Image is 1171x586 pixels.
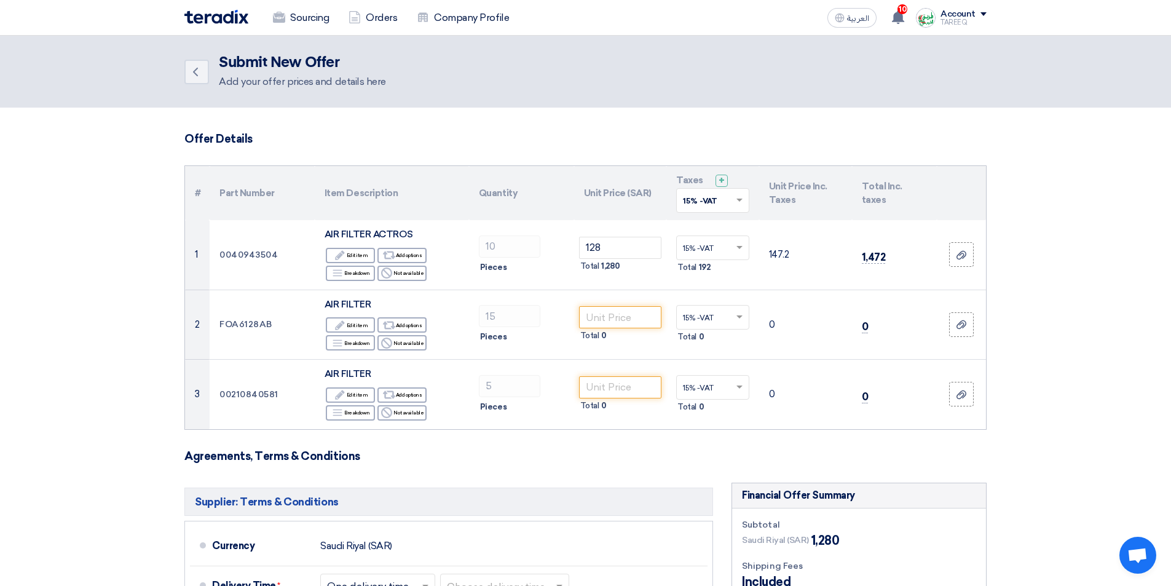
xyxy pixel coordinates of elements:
div: Financial Offer Summary [742,488,855,503]
span: AIR FILTER ACTROS [325,229,413,240]
th: Total Inc. taxes [852,166,937,220]
input: RFQ_STEP1.ITEMS.2.AMOUNT_TITLE [479,305,540,327]
div: Saudi Riyal (SAR) [320,534,392,558]
div: Shipping Fees [742,560,976,572]
td: 1 [185,220,210,290]
td: 147.2 [759,220,852,290]
button: العربية [827,8,877,28]
span: 10 [897,4,907,14]
span: Total [677,331,696,343]
span: Total [677,261,696,274]
h3: Agreements, Terms & Conditions [184,449,987,463]
div: Not available [377,335,427,350]
th: Unit Price Inc. Taxes [759,166,852,220]
div: TAREEQ [940,19,987,26]
a: Sourcing [263,4,339,31]
span: AIR FILTER [325,299,371,310]
th: # [185,166,210,220]
div: Edit item [326,248,375,263]
th: Taxes [666,166,759,220]
ng-select: VAT [676,305,749,330]
h5: Supplier: Terms & Conditions [184,488,713,516]
div: Breakdown [326,266,375,281]
span: 0 [862,320,869,333]
td: 0040943504 [210,220,315,290]
span: Total [677,401,696,413]
span: 0 [601,330,607,342]
span: Pieces [480,401,507,413]
div: Subtotal [742,518,976,531]
div: Not available [377,405,427,421]
div: Edit item [326,317,375,333]
img: Teradix logo [184,10,248,24]
td: 00210840581 [210,360,315,429]
div: Add options [377,387,427,403]
a: Company Profile [407,4,519,31]
input: Unit Price [579,376,662,398]
th: Item Description [315,166,469,220]
span: Total [580,400,599,412]
span: Pieces [480,261,507,274]
span: 1,280 [811,531,840,550]
span: Total [580,260,599,272]
ng-select: VAT [676,375,749,400]
ng-select: VAT [676,236,749,260]
div: Currency [212,531,310,561]
div: Add options [377,248,427,263]
img: Screenshot___1727703618088.png [916,8,936,28]
div: Add your offer prices and details here [219,74,386,89]
span: 1,280 [601,260,620,272]
span: العربية [847,14,869,23]
span: Total [580,330,599,342]
div: Edit item [326,387,375,403]
span: Saudi Riyal (SAR) [742,534,809,547]
span: 1,472 [862,251,886,264]
td: 0 [759,360,852,429]
span: 0 [601,400,607,412]
th: Quantity [469,166,574,220]
div: Not available [377,266,427,281]
span: AIR FILTER [325,368,371,379]
td: FOA6128AB [210,290,315,360]
h3: Offer Details [184,132,987,146]
span: 0 [699,331,704,343]
input: Unit Price [579,306,662,328]
th: Unit Price (SAR) [574,166,667,220]
td: 3 [185,360,210,429]
span: 192 [699,261,711,274]
h2: Submit New Offer [219,54,386,71]
span: 0 [699,401,704,413]
td: 0 [759,290,852,360]
div: Breakdown [326,335,375,350]
th: Part Number [210,166,315,220]
div: Add options [377,317,427,333]
div: Account [940,9,976,20]
div: Open chat [1119,537,1156,574]
span: 0 [862,390,869,403]
input: RFQ_STEP1.ITEMS.2.AMOUNT_TITLE [479,375,540,397]
span: + [719,175,725,186]
input: RFQ_STEP1.ITEMS.2.AMOUNT_TITLE [479,236,540,258]
input: Unit Price [579,237,662,259]
span: Pieces [480,331,507,343]
div: Breakdown [326,405,375,421]
td: 2 [185,290,210,360]
a: Orders [339,4,407,31]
